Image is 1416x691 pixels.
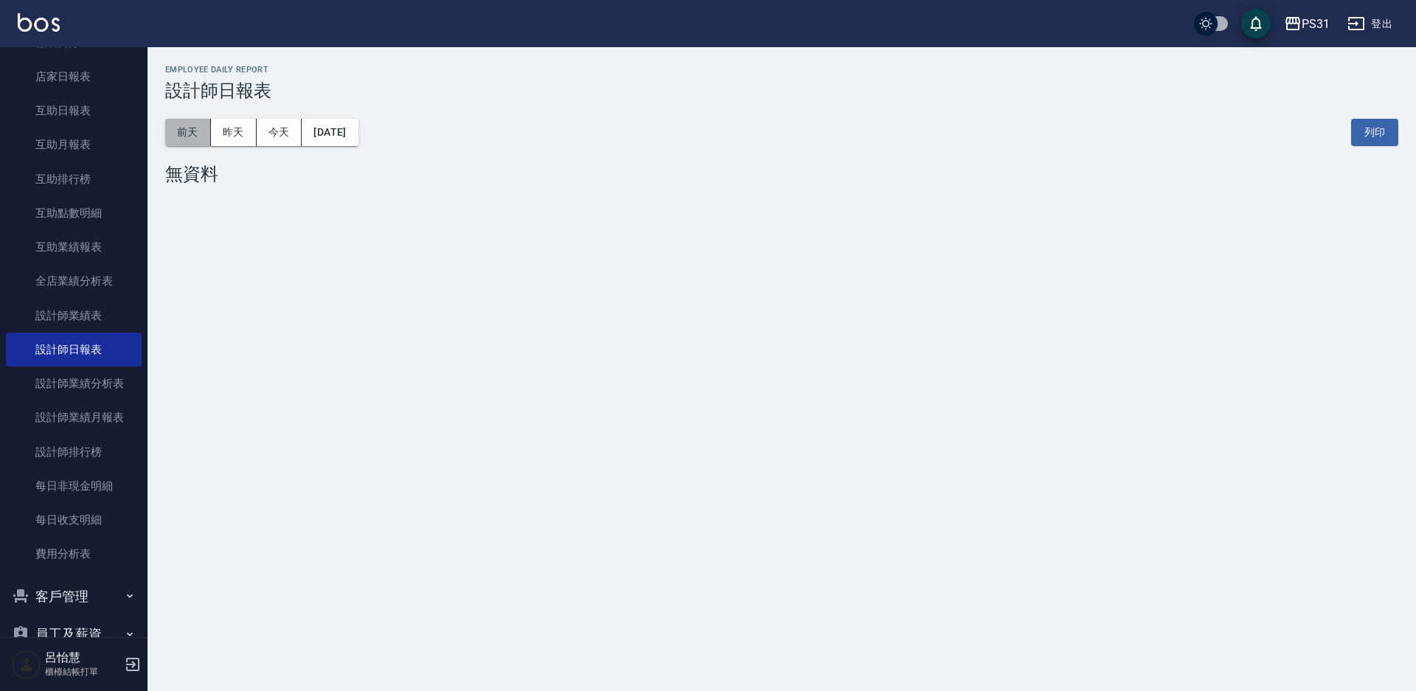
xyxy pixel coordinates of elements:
button: 員工及薪資 [6,615,142,653]
a: 費用分析表 [6,537,142,571]
a: 店家日報表 [6,60,142,94]
a: 設計師排行榜 [6,435,142,469]
div: PS31 [1302,15,1330,33]
a: 全店業績分析表 [6,264,142,298]
a: 設計師業績表 [6,299,142,333]
a: 設計師業績分析表 [6,367,142,400]
a: 設計師日報表 [6,333,142,367]
button: 列印 [1351,119,1398,146]
button: 客戶管理 [6,577,142,616]
div: 無資料 [165,164,1398,184]
a: 互助業績報表 [6,230,142,264]
button: 今天 [257,119,302,146]
button: 前天 [165,119,211,146]
button: PS31 [1278,9,1336,39]
a: 互助點數明細 [6,196,142,230]
a: 互助排行榜 [6,162,142,196]
img: Person [12,650,41,679]
h2: Employee Daily Report [165,65,1398,74]
button: 登出 [1342,10,1398,38]
img: Logo [18,13,60,32]
p: 櫃檯結帳打單 [45,665,120,678]
a: 每日非現金明細 [6,469,142,503]
a: 設計師業績月報表 [6,400,142,434]
button: [DATE] [302,119,358,146]
button: 昨天 [211,119,257,146]
a: 互助日報表 [6,94,142,128]
button: save [1241,9,1271,38]
a: 互助月報表 [6,128,142,162]
h3: 設計師日報表 [165,80,1398,101]
h5: 呂怡慧 [45,650,120,665]
a: 每日收支明細 [6,503,142,537]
